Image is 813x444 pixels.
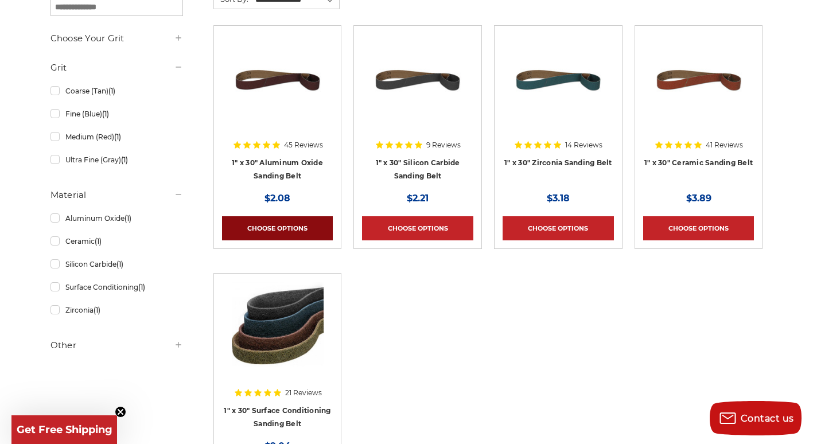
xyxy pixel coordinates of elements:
a: 1" x 30" Aluminum Oxide Sanding Belt [232,158,323,180]
span: (1) [121,155,128,164]
h5: Material [50,188,184,202]
a: Fine (Blue) [50,104,184,124]
a: 1" x 30" Ceramic Sanding Belt [644,158,753,167]
h5: Choose Your Grit [50,32,184,45]
span: (1) [116,260,123,268]
span: Contact us [741,413,794,424]
button: Close teaser [115,406,126,418]
span: 21 Reviews [285,390,322,396]
a: 1"x30" Surface Conditioning Sanding Belts [222,282,333,393]
img: 1" x 30" Ceramic File Belt [653,34,745,126]
a: Ceramic [50,231,184,251]
a: 1" x 30" Zirconia File Belt [503,34,614,145]
h5: Grit [50,61,184,75]
span: (1) [138,283,145,291]
span: (1) [95,237,102,246]
a: 1" x 30" Surface Conditioning Sanding Belt [224,406,330,428]
span: $2.21 [407,193,429,204]
a: Coarse (Tan) [50,81,184,101]
a: Choose Options [643,216,754,240]
span: $3.18 [547,193,570,204]
a: 1" x 30" Ceramic File Belt [643,34,754,145]
span: 14 Reviews [565,142,602,149]
div: Get Free ShippingClose teaser [11,415,117,444]
span: $3.89 [686,193,711,204]
button: Contact us [710,401,802,435]
a: Zirconia [50,300,184,320]
a: 1" x 30" Silicon Carbide Sanding Belt [376,158,460,180]
a: 1" x 30" Zirconia Sanding Belt [504,158,612,167]
a: Choose Options [503,216,614,240]
img: 1" x 30" Aluminum Oxide File Belt [232,34,324,126]
a: Choose Options [222,216,333,240]
span: $2.08 [264,193,290,204]
a: Silicon Carbide [50,254,184,274]
span: 9 Reviews [426,142,461,149]
a: Choose Options [362,216,473,240]
span: 41 Reviews [706,142,743,149]
span: (1) [94,306,100,314]
h5: Other [50,338,184,352]
span: (1) [108,87,115,95]
span: (1) [102,110,109,118]
img: 1"x30" Surface Conditioning Sanding Belts [232,282,324,373]
a: Medium (Red) [50,127,184,147]
a: Aluminum Oxide [50,208,184,228]
a: Ultra Fine (Gray) [50,150,184,170]
a: 1" x 30" Aluminum Oxide File Belt [222,34,333,145]
a: 1" x 30" Silicon Carbide File Belt [362,34,473,145]
img: 1" x 30" Zirconia File Belt [512,34,604,126]
span: (1) [114,133,121,141]
span: 45 Reviews [284,142,323,149]
a: Surface Conditioning [50,277,184,297]
span: (1) [125,214,131,223]
img: 1" x 30" Silicon Carbide File Belt [372,34,464,126]
span: Get Free Shipping [17,423,112,436]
